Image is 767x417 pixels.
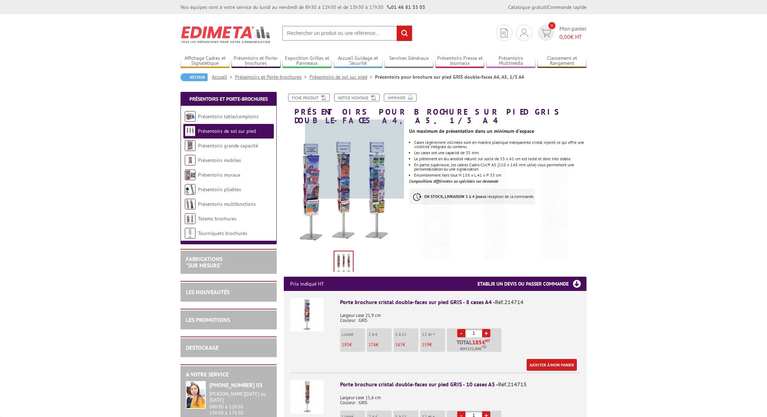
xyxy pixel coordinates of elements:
img: Présentoirs multifonctions [185,199,195,209]
img: presentoirs_de_sol_214714_3.jpg [388,120,602,333]
img: Présentoirs table/comptoirs [185,111,195,122]
img: Porte brochure cristal double-faces sur pied GRIS - 10 cases A5 [290,380,324,414]
span: Mon panier [559,25,586,41]
a: FABRICATIONS"Sur Mesure" [186,255,223,269]
div: [PERSON_NAME][DATE] au [DATE] [209,391,271,403]
a: Présentoirs muraux [198,172,240,178]
a: Présentoirs et Porte-brochures [235,74,309,80]
a: Présentoirs grande capacité [198,142,258,149]
span: 222,00 [468,346,479,352]
img: Porte brochure cristal double-faces sur pied GRIS - 8 cases A4 [290,298,324,332]
a: Retour [181,73,208,81]
a: Commande rapide [548,4,586,10]
div: | [508,4,586,11]
span: Soit € [460,346,487,352]
a: devis rapide 0 Mon panier 0,00€ HT [536,25,586,41]
a: Présentoirs pliables [198,186,241,193]
a: Tourniquets brochures [198,230,247,236]
a: Ajouter à mon panier [527,359,577,371]
img: Présentoirs pliables [185,184,195,195]
p: € [369,342,392,347]
p: Prix indiqué HT [290,277,324,291]
div: Nos équipes sont à votre service du lundi au vendredi de 8h30 à 12h30 et de 13h30 à 17h30 [181,4,425,11]
li: Présentoirs pour brochure sur pied GRIS double-faces A4, A5, 1/3 A4 [375,73,524,80]
div: 08h30 à 12h30 13h30 à 17h30 [209,391,271,416]
p: 5 à 11 [395,332,418,337]
p: Largeur case 21,9 cm Couleur : GRIS [340,308,580,323]
a: Présentoirs Multimédia [486,55,536,67]
img: Présentoirs grande capacité [185,140,195,151]
a: Services Généraux [385,55,434,67]
a: Classement et Rangement [537,55,586,67]
input: rechercher [397,26,412,41]
img: devis rapide [541,29,551,37]
a: + [482,329,490,337]
a: Imprimer [384,94,417,101]
a: Présentoirs table/comptoirs [198,113,259,120]
a: LES PROMOTIONS [186,316,230,323]
a: DESTOCKAGE [186,344,219,351]
a: Totems brochures [198,215,236,222]
span: 167 [395,342,403,348]
h2: A votre service [186,371,271,378]
sup: TTC [481,345,487,349]
img: widget-service.jpg [186,381,206,409]
h3: Etablir un devis ou passer commande [478,277,586,291]
a: Présentoirs Presse et Journaux [435,55,485,67]
sup: HT [485,338,490,343]
img: devis rapide [520,28,528,37]
img: Tourniquets brochures [185,228,195,239]
a: Fiche produit [288,94,330,101]
span: € [482,339,485,345]
a: Accueil [212,74,235,80]
img: Totems brochures [185,213,195,224]
a: Présentoirs et Porte-brochures [189,96,268,102]
a: Présentoirs et Porte-brochures [231,55,281,67]
span: 185 [472,339,482,345]
a: Catalogue gratuit [508,4,547,10]
span: 159 [422,342,429,348]
a: Affichage Cadres et Signalétique [181,55,230,67]
strong: 01 46 81 33 03 [387,4,425,10]
a: Présentoirs multifonctions [198,201,256,207]
a: Notice Montage [334,94,380,101]
a: Accueil Guidage et Sécurité [334,55,383,67]
img: presentoirs_de_sol_214714_3.jpg [334,251,353,273]
p: 12 et + [422,332,445,337]
a: Présentoirs de sol sur pied [198,128,256,134]
a: LES NOUVEAUTÉS [186,288,230,296]
a: Présentoirs de sol sur pied [309,74,375,80]
p: Largeur case 15,6 cm Couleur : GRIS [340,390,580,405]
strong: [PHONE_NUMBER] 03 [209,381,262,389]
p: Total [449,339,501,352]
a: - [457,329,465,337]
img: Présentoirs mobiles [185,155,195,166]
p: € [422,342,445,347]
a: Présentoirs mobiles [198,157,241,163]
h1: Présentoirs pour brochure sur pied GRIS double-faces A4, A5, 1/3 A4 [278,94,592,125]
p: € [342,342,365,347]
span: € HT [559,33,586,41]
div: Porte brochure cristal double-faces sur pied GRIS - 10 cases A5 - [340,380,580,389]
a: Exposition Grilles et Panneaux [282,55,332,67]
p: € [395,342,418,347]
div: Porte brochure cristal double-faces sur pied GRIS - 8 cases A4 - [340,298,580,306]
img: devis rapide [501,28,508,37]
img: Edimeta [181,21,271,48]
img: Présentoirs muraux [185,170,195,180]
p: 2 à 4 [369,332,392,337]
p: L'unité [342,332,365,337]
input: Rechercher un produit ou une référence... [282,26,412,41]
span: Réf.214714 [495,298,523,306]
img: Présentoirs de sol sur pied [185,126,195,136]
span: 185 [342,342,349,348]
span: 0,00 [559,33,570,40]
span: Réf.214715 [498,381,527,388]
span: 0 [548,22,555,29]
span: 176 [369,342,376,348]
